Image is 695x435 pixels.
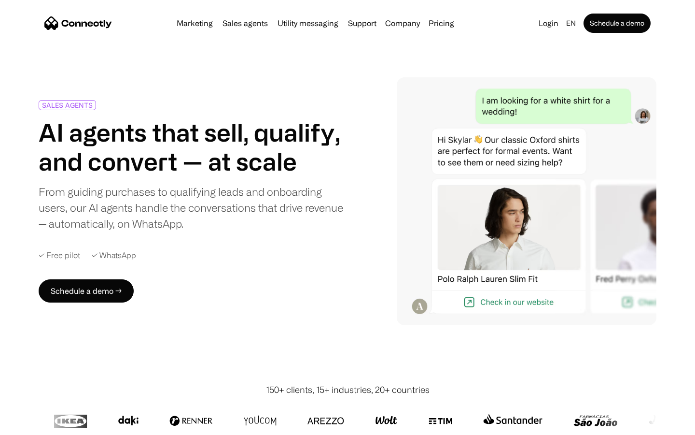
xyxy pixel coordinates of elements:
[173,19,217,27] a: Marketing
[425,19,458,27] a: Pricing
[566,16,576,30] div: en
[10,417,58,432] aside: Language selected: English
[219,19,272,27] a: Sales agents
[19,418,58,432] ul: Language list
[266,383,430,396] div: 150+ clients, 15+ industries, 20+ countries
[344,19,380,27] a: Support
[42,101,93,109] div: SALES AGENTS
[274,19,342,27] a: Utility messaging
[39,184,344,232] div: From guiding purchases to qualifying leads and onboarding users, our AI agents handle the convers...
[584,14,651,33] a: Schedule a demo
[535,16,562,30] a: Login
[39,251,80,260] div: ✓ Free pilot
[39,279,134,303] a: Schedule a demo →
[92,251,136,260] div: ✓ WhatsApp
[39,118,344,176] h1: AI agents that sell, qualify, and convert — at scale
[385,16,420,30] div: Company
